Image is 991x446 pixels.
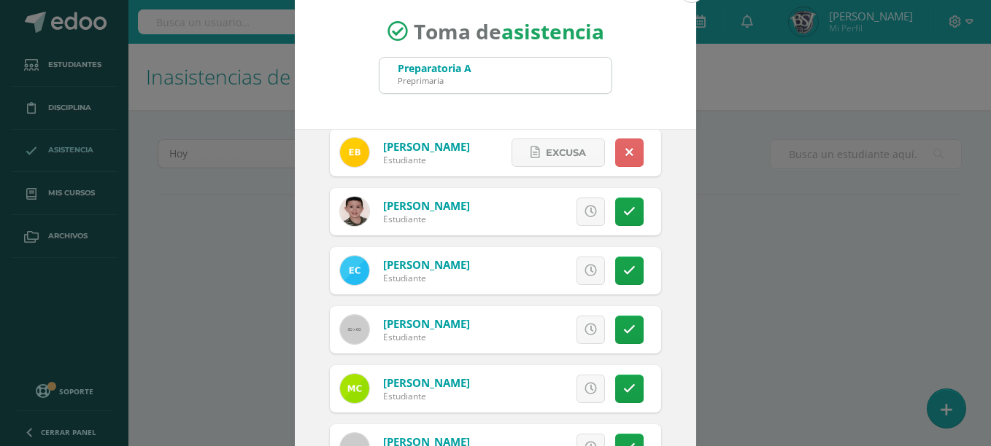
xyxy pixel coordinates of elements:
a: [PERSON_NAME] [383,257,470,272]
div: Estudiante [383,154,470,166]
img: 32f21de7f1ec93d38b4787a70f224226.png [340,197,369,226]
strong: asistencia [501,17,604,45]
div: Estudiante [383,390,470,402]
div: Estudiante [383,272,470,284]
div: Estudiante [383,331,470,343]
a: [PERSON_NAME] [383,375,470,390]
a: [PERSON_NAME] [383,198,470,213]
input: Busca un grado o sección aquí... [379,58,612,93]
span: Excusa [546,139,586,166]
img: 19a206c3754c44bdaea3f0231ce0ff84.png [340,256,369,285]
img: 60x60 [340,315,369,344]
div: Estudiante [383,213,470,225]
img: cb790d3fc1fd56f426a914f013b2aa5b.png [340,138,369,167]
a: [PERSON_NAME] [383,139,470,154]
div: Preparatoria A [398,61,471,75]
img: c85ae0cf0115d196aadcdac476fc08a7.png [340,374,369,403]
a: [PERSON_NAME] [383,316,470,331]
div: Preprimaria [398,75,471,86]
span: Toma de [414,17,604,45]
a: Excusa [512,138,605,167]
